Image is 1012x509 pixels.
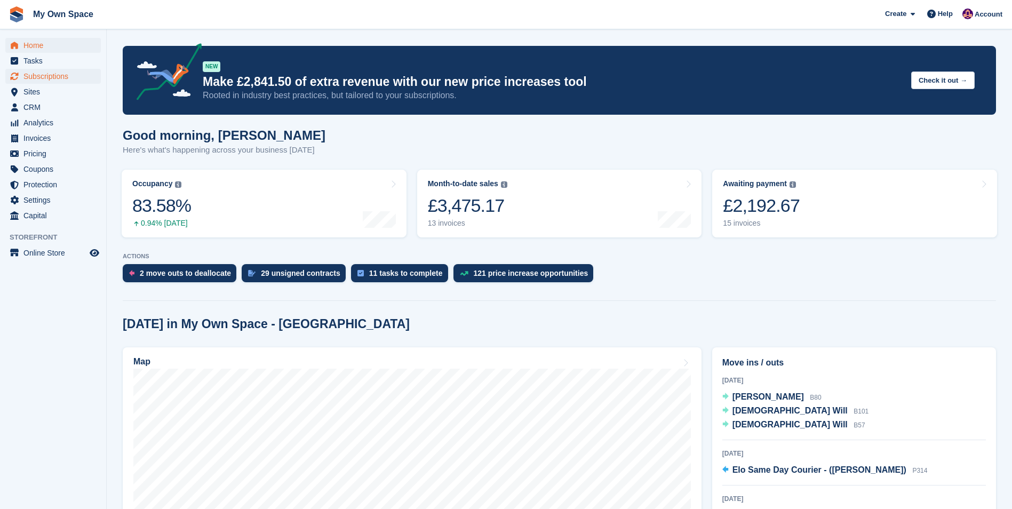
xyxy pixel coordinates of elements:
img: task-75834270c22a3079a89374b754ae025e5fb1db73e45f91037f5363f120a921f8.svg [357,270,364,276]
div: [DATE] [722,494,986,504]
a: menu [5,245,101,260]
img: price-adjustments-announcement-icon-8257ccfd72463d97f412b2fc003d46551f7dbcb40ab6d574587a9cd5c0d94... [128,43,202,104]
a: [DEMOGRAPHIC_DATA] Will B101 [722,404,869,418]
a: 29 unsigned contracts [242,264,351,288]
span: Account [975,9,1002,20]
p: Rooted in industry best practices, but tailored to your subscriptions. [203,90,903,101]
a: Occupancy 83.58% 0.94% [DATE] [122,170,407,237]
img: move_outs_to_deallocate_icon-f764333ba52eb49d3ac5e1228854f67142a1ed5810a6f6cc68b1a99e826820c5.svg [129,270,134,276]
a: My Own Space [29,5,98,23]
h2: Map [133,357,150,367]
a: menu [5,146,101,161]
span: Online Store [23,245,87,260]
span: P314 [912,467,927,474]
a: Awaiting payment £2,192.67 15 invoices [712,170,997,237]
a: menu [5,84,101,99]
span: [DEMOGRAPHIC_DATA] Will [732,420,848,429]
span: Invoices [23,131,87,146]
span: Settings [23,193,87,208]
div: NEW [203,61,220,72]
img: icon-info-grey-7440780725fd019a000dd9b08b2336e03edf1995a4989e88bcd33f0948082b44.svg [790,181,796,188]
span: Capital [23,208,87,223]
a: [PERSON_NAME] B80 [722,391,822,404]
p: ACTIONS [123,253,996,260]
p: Here's what's happening across your business [DATE] [123,144,325,156]
a: menu [5,177,101,192]
div: 15 invoices [723,219,800,228]
div: [DATE] [722,449,986,458]
span: Subscriptions [23,69,87,84]
div: Occupancy [132,179,172,188]
img: contract_signature_icon-13c848040528278c33f63329250d36e43548de30e8caae1d1a13099fd9432cc5.svg [248,270,256,276]
span: Protection [23,177,87,192]
span: Elo Same Day Courier - ([PERSON_NAME]) [732,465,906,474]
div: 0.94% [DATE] [132,219,191,228]
div: [DATE] [722,376,986,385]
div: 83.58% [132,195,191,217]
img: icon-info-grey-7440780725fd019a000dd9b08b2336e03edf1995a4989e88bcd33f0948082b44.svg [501,181,507,188]
a: Preview store [88,246,101,259]
a: menu [5,115,101,130]
span: [PERSON_NAME] [732,392,804,401]
a: menu [5,69,101,84]
a: 11 tasks to complete [351,264,453,288]
span: CRM [23,100,87,115]
span: Tasks [23,53,87,68]
h2: Move ins / outs [722,356,986,369]
span: Storefront [10,232,106,243]
img: Sergio Tartaglia [962,9,973,19]
span: Home [23,38,87,53]
a: 2 move outs to deallocate [123,264,242,288]
img: icon-info-grey-7440780725fd019a000dd9b08b2336e03edf1995a4989e88bcd33f0948082b44.svg [175,181,181,188]
a: 121 price increase opportunities [453,264,599,288]
span: B80 [810,394,821,401]
a: menu [5,38,101,53]
span: Help [938,9,953,19]
a: menu [5,53,101,68]
a: menu [5,208,101,223]
span: Coupons [23,162,87,177]
div: 2 move outs to deallocate [140,269,231,277]
h2: [DATE] in My Own Space - [GEOGRAPHIC_DATA] [123,317,410,331]
p: Make £2,841.50 of extra revenue with our new price increases tool [203,74,903,90]
span: Sites [23,84,87,99]
a: Month-to-date sales £3,475.17 13 invoices [417,170,702,237]
div: 121 price increase opportunities [474,269,588,277]
img: price_increase_opportunities-93ffe204e8149a01c8c9dc8f82e8f89637d9d84a8eef4429ea346261dce0b2c0.svg [460,271,468,276]
span: Analytics [23,115,87,130]
a: Elo Same Day Courier - ([PERSON_NAME]) P314 [722,464,928,478]
a: menu [5,193,101,208]
div: 11 tasks to complete [369,269,443,277]
a: menu [5,100,101,115]
a: [DEMOGRAPHIC_DATA] Will B57 [722,418,865,432]
div: £3,475.17 [428,195,507,217]
div: £2,192.67 [723,195,800,217]
div: Awaiting payment [723,179,787,188]
span: B101 [854,408,868,415]
span: Pricing [23,146,87,161]
a: menu [5,162,101,177]
button: Check it out → [911,71,975,89]
h1: Good morning, [PERSON_NAME] [123,128,325,142]
a: menu [5,131,101,146]
div: 13 invoices [428,219,507,228]
span: [DEMOGRAPHIC_DATA] Will [732,406,848,415]
div: 29 unsigned contracts [261,269,340,277]
span: Create [885,9,906,19]
div: Month-to-date sales [428,179,498,188]
span: B57 [854,421,865,429]
img: stora-icon-8386f47178a22dfd0bd8f6a31ec36ba5ce8667c1dd55bd0f319d3a0aa187defe.svg [9,6,25,22]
